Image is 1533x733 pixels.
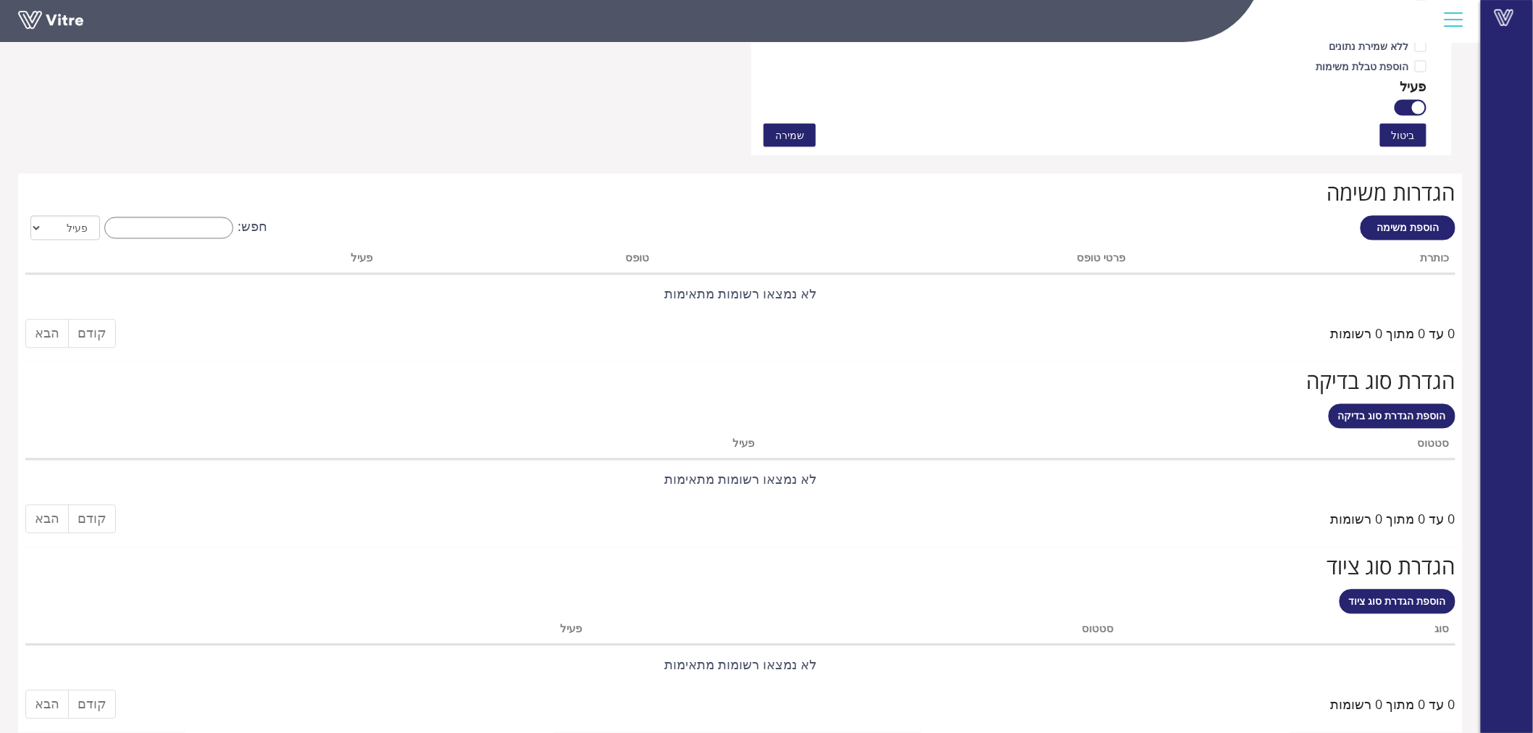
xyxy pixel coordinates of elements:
[775,127,804,143] span: שמירה
[1331,689,1455,715] div: 0 עד 0 מתוך 0 רשומות
[1349,595,1446,608] span: הוספת הגדרת סוג ציוד
[25,460,1455,499] td: לא נמצאו רשומות מתאימות
[588,618,1120,645] th: סטטוס
[764,124,816,147] button: שמירה
[1331,503,1455,529] div: 0 עד 0 מתוך 0 רשומות
[1400,76,1427,96] div: פעיל
[25,181,1455,205] h2: הגדרות משימה
[1380,124,1427,147] button: ביטול
[25,645,1455,684] td: לא נמצאו רשומות מתאימות
[104,217,233,239] input: חפש:
[1132,247,1455,275] th: כותרת
[220,432,760,460] th: פעיל
[119,247,378,275] th: פעיל
[760,432,1455,460] th: סטטוס
[1331,318,1455,344] div: 0 עד 0 מתוך 0 רשומות
[1338,409,1446,423] span: הוספת הגדרת סוג בדיקה
[656,247,1132,275] th: פרטי טופס
[1340,590,1455,614] a: הוספת הגדרת סוג ציוד
[175,618,588,645] th: פעיל
[100,217,267,239] label: חפש:
[1329,404,1455,429] a: הוספת הגדרת סוג בדיקה
[25,369,1455,393] h2: הגדרת סוג בדיקה
[378,247,655,275] th: טופס
[25,275,1455,314] td: לא נמצאו רשומות מתאימות
[1377,221,1440,235] span: הוספת משימה
[1120,618,1455,645] th: סוג
[1311,59,1415,73] span: הוספת טבלת משימות
[1324,39,1415,53] span: ללא שמירת נתונים
[1361,216,1455,240] a: הוספת משימה
[1392,127,1415,143] span: ביטול
[25,555,1455,579] h2: הגדרת סוג ציוד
